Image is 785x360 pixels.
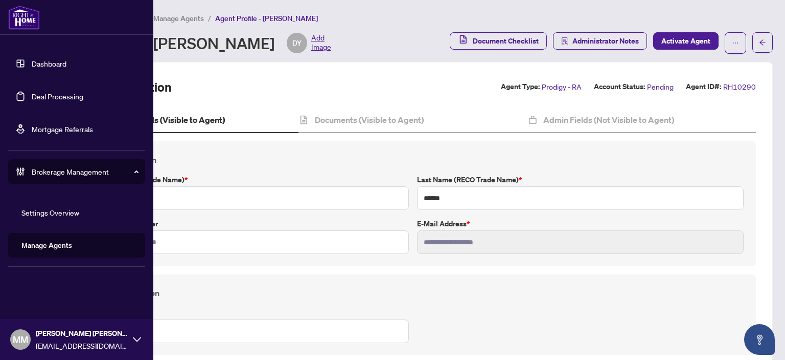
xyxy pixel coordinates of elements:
span: solution [561,37,568,45]
span: RH10290 [723,81,756,93]
a: Manage Agents [21,241,72,250]
span: [EMAIL_ADDRESS][DOMAIN_NAME] [36,340,128,351]
span: arrow-left [759,39,766,46]
button: Document Checklist [450,32,547,50]
span: Activate Agent [661,33,710,49]
label: Sin # [82,307,409,319]
span: Add Image [311,33,331,53]
label: Primary Phone Number [82,218,409,229]
button: Administrator Notes [553,32,647,50]
a: Deal Processing [32,92,83,101]
h4: Personal Information [82,287,744,299]
span: Pending [647,81,674,93]
label: First Name (RECO Trade Name) [82,174,409,185]
button: Activate Agent [653,32,719,50]
a: Dashboard [32,59,66,68]
label: Agent Type: [501,81,540,93]
div: Agent Profile - [PERSON_NAME] [53,33,331,53]
span: MM [13,332,28,347]
label: Agent ID#: [686,81,721,93]
span: [PERSON_NAME] [PERSON_NAME] [36,328,128,339]
a: Mortgage Referrals [32,124,93,134]
span: DY [292,37,302,49]
span: Document Checklist [473,33,539,49]
label: Last Name (RECO Trade Name) [417,174,744,185]
span: ellipsis [732,39,739,47]
span: Manage Agents [153,14,204,23]
button: Open asap [744,324,775,355]
h4: Contact Information [82,154,744,166]
img: logo [8,5,40,30]
h4: Documents (Visible to Agent) [315,114,424,126]
h4: Agent Profile Fields (Visible to Agent) [85,114,225,126]
span: Administrator Notes [572,33,639,49]
a: Settings Overview [21,208,79,217]
span: Agent Profile - [PERSON_NAME] [215,14,318,23]
li: / [208,12,211,24]
span: Brokerage Management [32,166,138,177]
label: E-mail Address [417,218,744,229]
span: Prodigy - RA [542,81,582,93]
label: Account Status: [594,81,645,93]
h4: Admin Fields (Not Visible to Agent) [543,114,674,126]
